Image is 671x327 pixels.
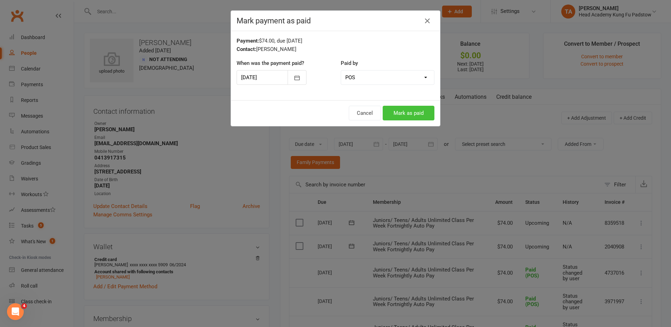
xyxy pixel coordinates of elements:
button: Mark as paid [383,106,434,120]
label: Paid by [341,59,358,67]
div: $74.00, due [DATE] [237,37,434,45]
strong: Contact: [237,46,256,52]
button: Close [422,15,433,27]
strong: Payment: [237,38,259,44]
label: When was the payment paid? [237,59,304,67]
iframe: Intercom live chat [7,303,24,320]
div: [PERSON_NAME] [237,45,434,53]
h4: Mark payment as paid [237,16,434,25]
span: 4 [21,303,27,309]
button: Cancel [349,106,381,120]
